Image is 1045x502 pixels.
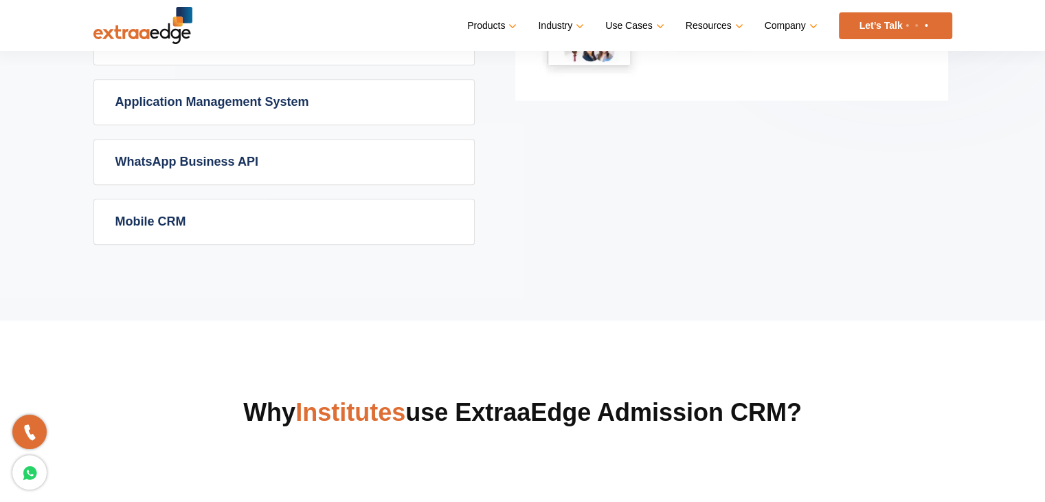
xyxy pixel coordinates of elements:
a: Mobile CRM [94,199,474,244]
a: Industry [538,16,581,36]
a: Use Cases [605,16,661,36]
a: Products [467,16,514,36]
a: Resources [686,16,741,36]
h2: Why use ExtraaEdge Admission CRM? [93,396,952,463]
span: Institutes [295,398,405,426]
a: Company [765,16,815,36]
a: Application Management System [94,80,474,124]
a: Let’s Talk [839,12,952,39]
a: WhatsApp Business API [94,140,474,184]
